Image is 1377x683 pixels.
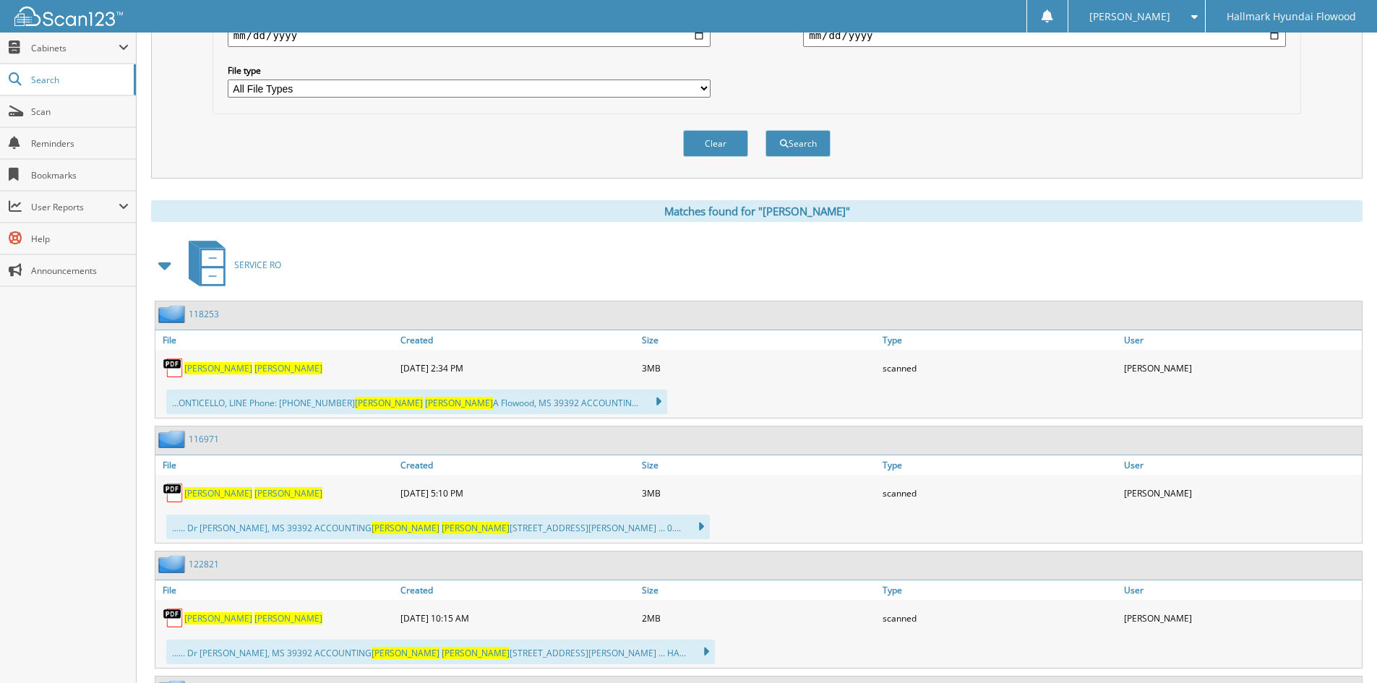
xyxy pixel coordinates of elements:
[1089,12,1170,21] span: [PERSON_NAME]
[163,357,184,379] img: PDF.png
[765,130,831,157] button: Search
[1120,580,1362,600] a: User
[638,353,880,382] div: 3MB
[372,647,439,659] span: [PERSON_NAME]
[14,7,123,26] img: scan123-logo-white.svg
[879,580,1120,600] a: Type
[397,603,638,632] div: [DATE] 10:15 AM
[879,478,1120,507] div: scanned
[228,64,711,77] label: File type
[355,397,423,409] span: [PERSON_NAME]
[155,455,397,475] a: File
[189,433,219,445] a: 116971
[638,603,880,632] div: 2MB
[184,612,322,624] a: [PERSON_NAME] [PERSON_NAME]
[425,397,493,409] span: [PERSON_NAME]
[31,233,129,245] span: Help
[638,580,880,600] a: Size
[879,353,1120,382] div: scanned
[234,259,281,271] span: SERVICE RO
[151,200,1363,222] div: Matches found for "[PERSON_NAME]"
[442,647,510,659] span: [PERSON_NAME]
[1305,614,1377,683] iframe: Chat Widget
[31,137,129,150] span: Reminders
[397,330,638,350] a: Created
[683,130,748,157] button: Clear
[254,612,322,624] span: [PERSON_NAME]
[1120,455,1362,475] a: User
[638,478,880,507] div: 3MB
[879,330,1120,350] a: Type
[180,236,281,293] a: SERVICE RO
[228,24,711,47] input: start
[166,515,710,539] div: ...... Dr [PERSON_NAME], MS 39392 ACCOUNTING [STREET_ADDRESS][PERSON_NAME] ... 0....
[31,201,119,213] span: User Reports
[166,640,715,664] div: ...... Dr [PERSON_NAME], MS 39392 ACCOUNTING [STREET_ADDRESS][PERSON_NAME] ... HA...
[1227,12,1356,21] span: Hallmark Hyundai Flowood
[155,580,397,600] a: File
[638,455,880,475] a: Size
[189,308,219,320] a: 118253
[31,42,119,54] span: Cabinets
[803,24,1286,47] input: end
[31,74,126,86] span: Search
[31,265,129,277] span: Announcements
[184,487,252,499] span: [PERSON_NAME]
[158,430,189,448] img: folder2.png
[184,362,322,374] a: [PERSON_NAME] [PERSON_NAME]
[158,305,189,323] img: folder2.png
[254,362,322,374] span: [PERSON_NAME]
[397,353,638,382] div: [DATE] 2:34 PM
[1120,353,1362,382] div: [PERSON_NAME]
[189,558,219,570] a: 122821
[879,603,1120,632] div: scanned
[397,580,638,600] a: Created
[158,555,189,573] img: folder2.png
[184,487,322,499] a: [PERSON_NAME] [PERSON_NAME]
[31,169,129,181] span: Bookmarks
[397,478,638,507] div: [DATE] 5:10 PM
[31,106,129,118] span: Scan
[254,487,322,499] span: [PERSON_NAME]
[397,455,638,475] a: Created
[638,330,880,350] a: Size
[1120,330,1362,350] a: User
[879,455,1120,475] a: Type
[184,612,252,624] span: [PERSON_NAME]
[442,522,510,534] span: [PERSON_NAME]
[1120,478,1362,507] div: [PERSON_NAME]
[163,482,184,504] img: PDF.png
[1120,603,1362,632] div: [PERSON_NAME]
[184,362,252,374] span: [PERSON_NAME]
[163,607,184,629] img: PDF.png
[372,522,439,534] span: [PERSON_NAME]
[166,390,667,414] div: ...ONTICELLO, LINE Phone: [PHONE_NUMBER] A Flowood, MS 39392 ACCOUNTIN...
[155,330,397,350] a: File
